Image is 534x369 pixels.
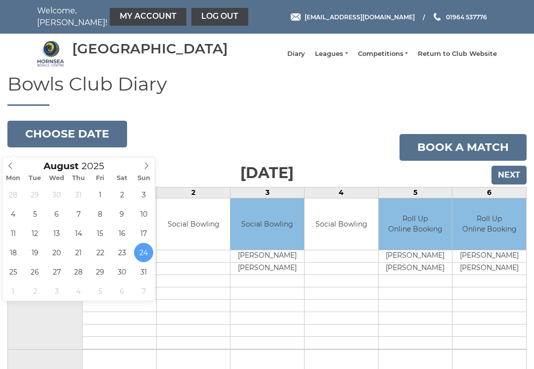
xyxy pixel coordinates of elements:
[47,185,66,204] span: July 30, 2025
[46,175,68,182] span: Wed
[37,40,64,67] img: Hornsea Bowls Centre
[491,166,527,184] input: Next
[157,198,230,250] td: Social Bowling
[452,198,526,250] td: Roll Up Online Booking
[133,175,155,182] span: Sun
[432,12,487,22] a: Phone us 01964 537776
[47,224,66,243] span: August 13, 2025
[90,281,110,301] span: September 5, 2025
[230,250,304,263] td: [PERSON_NAME]
[452,263,526,275] td: [PERSON_NAME]
[47,243,66,262] span: August 20, 2025
[434,13,441,21] img: Phone us
[134,262,153,281] span: August 31, 2025
[25,185,44,204] span: July 29, 2025
[378,187,452,198] td: 5
[134,243,153,262] span: August 24, 2025
[25,224,44,243] span: August 12, 2025
[3,185,23,204] span: July 28, 2025
[452,250,526,263] td: [PERSON_NAME]
[7,74,527,106] h1: Bowls Club Diary
[134,224,153,243] span: August 17, 2025
[90,204,110,224] span: August 8, 2025
[3,243,23,262] span: August 18, 2025
[44,162,79,171] span: Scroll to increment
[3,262,23,281] span: August 25, 2025
[305,13,415,20] span: [EMAIL_ADDRESS][DOMAIN_NAME]
[134,185,153,204] span: August 3, 2025
[156,187,230,198] td: 2
[68,175,89,182] span: Thu
[230,198,304,250] td: Social Bowling
[69,185,88,204] span: July 31, 2025
[7,121,127,147] button: Choose date
[37,5,220,29] nav: Welcome, [PERSON_NAME]!
[2,175,24,182] span: Mon
[452,187,527,198] td: 6
[72,41,228,56] div: [GEOGRAPHIC_DATA]
[400,134,527,161] a: Book a match
[112,243,132,262] span: August 23, 2025
[111,175,133,182] span: Sat
[305,187,379,198] td: 4
[69,204,88,224] span: August 7, 2025
[230,187,305,198] td: 3
[287,49,305,58] a: Diary
[112,204,132,224] span: August 9, 2025
[3,224,23,243] span: August 11, 2025
[25,243,44,262] span: August 19, 2025
[3,281,23,301] span: September 1, 2025
[379,250,452,263] td: [PERSON_NAME]
[47,262,66,281] span: August 27, 2025
[134,204,153,224] span: August 10, 2025
[25,204,44,224] span: August 5, 2025
[69,243,88,262] span: August 21, 2025
[47,204,66,224] span: August 6, 2025
[305,198,378,250] td: Social Bowling
[90,185,110,204] span: August 1, 2025
[3,204,23,224] span: August 4, 2025
[291,12,415,22] a: Email [EMAIL_ADDRESS][DOMAIN_NAME]
[90,262,110,281] span: August 29, 2025
[446,13,487,20] span: 01964 537776
[90,224,110,243] span: August 15, 2025
[112,224,132,243] span: August 16, 2025
[24,175,46,182] span: Tue
[358,49,408,58] a: Competitions
[79,160,117,172] input: Scroll to increment
[69,281,88,301] span: September 4, 2025
[89,175,111,182] span: Fri
[230,263,304,275] td: [PERSON_NAME]
[90,243,110,262] span: August 22, 2025
[112,185,132,204] span: August 2, 2025
[315,49,348,58] a: Leagues
[134,281,153,301] span: September 7, 2025
[418,49,497,58] a: Return to Club Website
[69,224,88,243] span: August 14, 2025
[379,198,452,250] td: Roll Up Online Booking
[291,13,301,21] img: Email
[25,281,44,301] span: September 2, 2025
[25,262,44,281] span: August 26, 2025
[379,263,452,275] td: [PERSON_NAME]
[191,8,248,26] a: Log out
[47,281,66,301] span: September 3, 2025
[69,262,88,281] span: August 28, 2025
[110,8,186,26] a: My Account
[112,262,132,281] span: August 30, 2025
[112,281,132,301] span: September 6, 2025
